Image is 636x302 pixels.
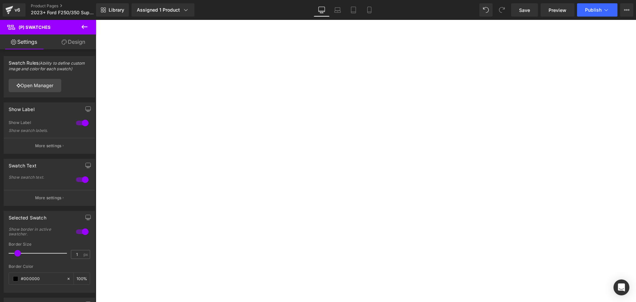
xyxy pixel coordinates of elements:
a: Desktop [314,3,330,17]
a: Mobile [361,3,377,17]
span: Library [109,7,124,13]
a: Laptop [330,3,345,17]
span: px [83,252,89,257]
a: Tablet [345,3,361,17]
small: (Ability to define custom image and color for each swatch) [9,61,85,71]
button: More settings [4,138,95,153]
span: (P) Swatches [19,25,51,30]
div: Show swatch text. [9,175,68,180]
div: % [74,273,90,284]
button: Undo [479,3,493,17]
div: Assigned 1 Product [137,7,189,13]
div: v6 [13,6,22,14]
div: Border Color [9,264,90,269]
div: Open Intercom Messenger [613,279,629,295]
div: Border Size [9,242,90,247]
a: New Library [96,3,129,17]
span: Publish [585,7,602,13]
p: More settings [35,195,62,201]
input: Color [21,275,63,282]
a: Product Pages [31,3,107,9]
a: Design [49,34,97,49]
div: Show Label [9,103,34,112]
button: More settings [4,190,95,206]
button: More [620,3,633,17]
a: Open Manager [9,79,61,92]
div: Show swatch labels. [9,128,68,133]
p: More settings [35,143,62,149]
a: Preview [541,3,574,17]
a: v6 [3,3,26,17]
span: Preview [549,7,566,14]
div: Show Label [9,120,69,127]
span: 2023+ Ford F250/350 Super Duty 40in Light Bar PRO [31,10,94,15]
div: Swatch Text [9,159,36,168]
div: Swatch Rules [9,56,90,72]
span: Save [519,7,530,14]
button: Publish [577,3,617,17]
div: Selected Swatch [9,211,46,220]
button: Redo [495,3,508,17]
div: Show border in active swatcher. [9,227,68,236]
